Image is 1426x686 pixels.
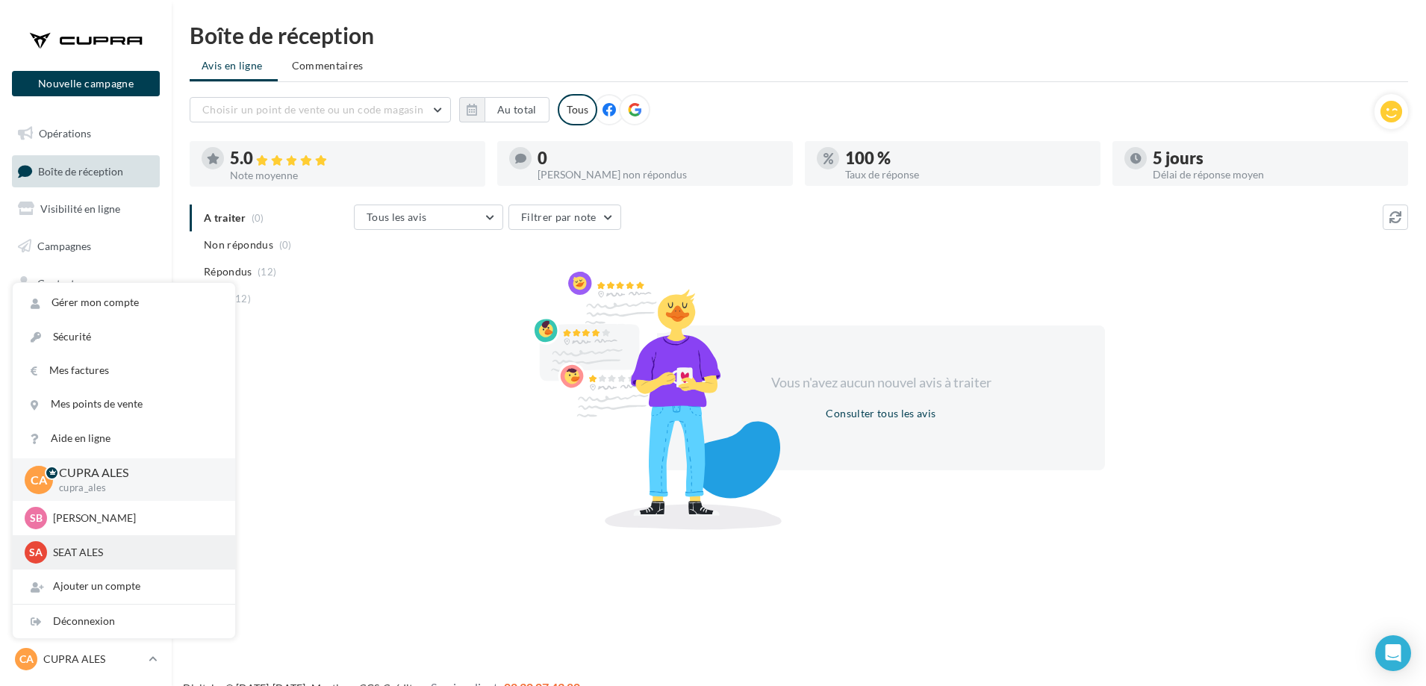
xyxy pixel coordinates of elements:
a: Sécurité [13,320,235,354]
a: Calendrier [9,342,163,373]
a: Gérer mon compte [13,286,235,319]
span: (12) [258,266,276,278]
span: SB [30,511,43,526]
p: cupra_ales [59,481,211,495]
a: PERSONNALISATION PRINT [9,379,163,423]
a: Opérations [9,118,163,149]
button: Choisir un point de vente ou un code magasin [190,97,451,122]
a: Boîte de réception [9,155,163,187]
span: SA [29,545,43,560]
span: Campagnes [37,240,91,252]
a: Mes points de vente [13,387,235,421]
a: Médiathèque [9,305,163,336]
a: Aide en ligne [13,422,235,455]
div: Open Intercom Messenger [1375,635,1411,671]
span: Non répondus [204,237,273,252]
div: 5.0 [230,150,473,167]
a: Campagnes [9,231,163,262]
div: Déconnexion [13,605,235,638]
button: Au total [459,97,549,122]
p: [PERSON_NAME] [53,511,217,526]
span: Choisir un point de vente ou un code magasin [202,103,423,116]
span: Commentaires [292,58,364,73]
div: Boîte de réception [190,24,1408,46]
span: Boîte de réception [38,164,123,177]
a: CA CUPRA ALES [12,645,160,673]
p: CUPRA ALES [43,652,143,667]
a: Visibilité en ligne [9,193,163,225]
div: [PERSON_NAME] non répondus [538,169,781,180]
button: Filtrer par note [508,205,621,230]
div: Vous n'avez aucun nouvel avis à traiter [753,373,1009,393]
button: Tous les avis [354,205,503,230]
span: CA [31,471,47,488]
button: Nouvelle campagne [12,71,160,96]
p: SEAT ALES [53,545,217,560]
span: (0) [279,239,292,251]
button: Consulter tous les avis [820,405,941,422]
button: Au total [485,97,549,122]
p: CUPRA ALES [59,464,211,481]
span: Visibilité en ligne [40,202,120,215]
div: 5 jours [1153,150,1396,166]
a: Mes factures [13,354,235,387]
span: (12) [232,293,251,305]
div: Tous [558,94,597,125]
span: CA [19,652,34,667]
span: Tous les avis [367,211,427,223]
div: Taux de réponse [845,169,1089,180]
a: Contacts [9,268,163,299]
div: Ajouter un compte [13,570,235,603]
span: Opérations [39,127,91,140]
div: Note moyenne [230,170,473,181]
div: Délai de réponse moyen [1153,169,1396,180]
div: 0 [538,150,781,166]
span: Contacts [37,276,79,289]
span: Répondus [204,264,252,279]
div: 100 % [845,150,1089,166]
